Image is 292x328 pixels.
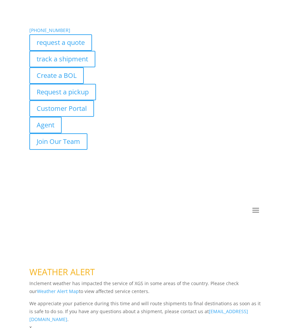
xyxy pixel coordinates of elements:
a: track a shipment [29,51,95,67]
a: Weather Alert Map [37,288,79,294]
a: Create a BOL [29,67,84,84]
span: WEATHER ALERT [29,266,95,278]
a: request a quote [29,34,92,51]
a: Agent [29,117,62,133]
p: Inclement weather has impacted the service of XGS in some areas of the country. Please check our ... [29,279,263,300]
a: [EMAIL_ADDRESS][DOMAIN_NAME] [29,308,248,322]
p: We appreciate your patience during this time and will route shipments to final destinations as so... [29,300,263,323]
a: [PHONE_NUMBER] [29,27,70,33]
a: Customer Portal [29,100,94,117]
a: Request a pickup [29,84,96,100]
a: Join Our Team [29,133,87,150]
